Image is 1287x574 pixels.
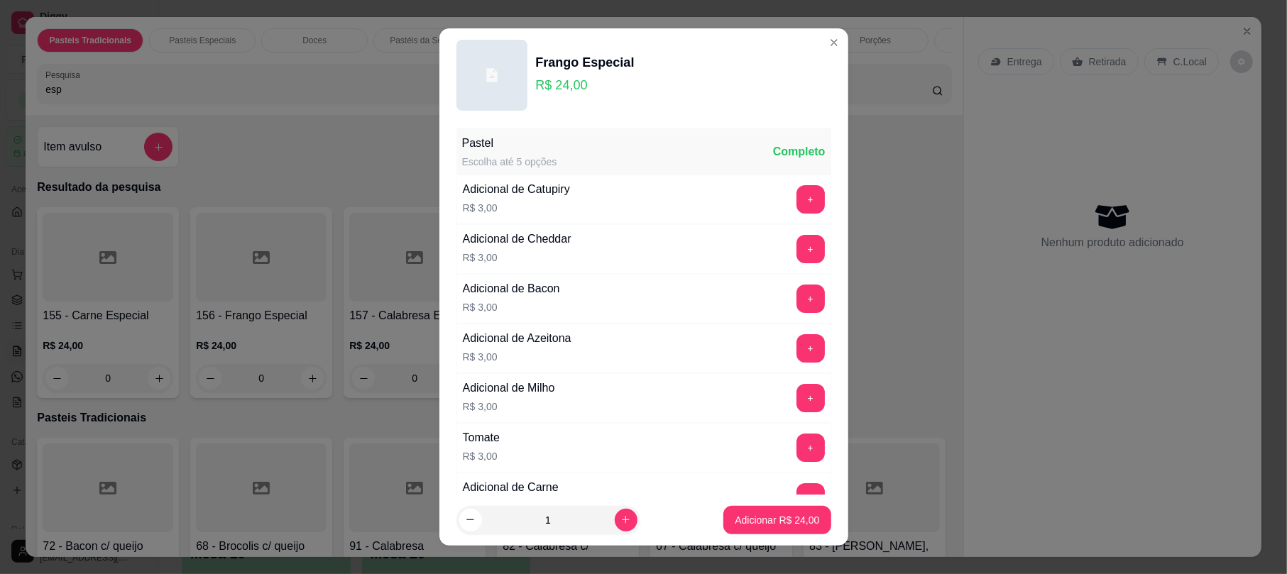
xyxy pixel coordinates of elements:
[823,31,845,54] button: Close
[536,75,635,95] p: R$ 24,00
[463,201,570,215] p: R$ 3,00
[735,513,819,527] p: Adicionar R$ 24,00
[462,135,557,152] div: Pastel
[463,250,571,265] p: R$ 3,00
[796,384,825,412] button: add
[463,380,555,397] div: Adicional de Milho
[773,143,826,160] div: Completo
[536,53,635,72] div: Frango Especial
[723,506,831,534] button: Adicionar R$ 24,00
[796,285,825,313] button: add
[796,185,825,214] button: add
[796,434,825,462] button: add
[796,235,825,263] button: add
[463,181,570,198] div: Adicional de Catupiry
[463,350,571,364] p: R$ 3,00
[463,231,571,248] div: Adicional de Cheddar
[463,280,560,297] div: Adicional de Bacon
[463,479,559,496] div: Adicional de Carne
[463,330,571,347] div: Adicional de Azeitona
[796,483,825,512] button: add
[615,509,637,531] button: increase-product-quantity
[796,334,825,363] button: add
[463,449,500,463] p: R$ 3,00
[462,155,557,169] div: Escolha até 5 opções
[459,509,482,531] button: decrease-product-quantity
[463,429,500,446] div: Tomate
[463,300,560,314] p: R$ 3,00
[463,399,555,414] p: R$ 3,00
